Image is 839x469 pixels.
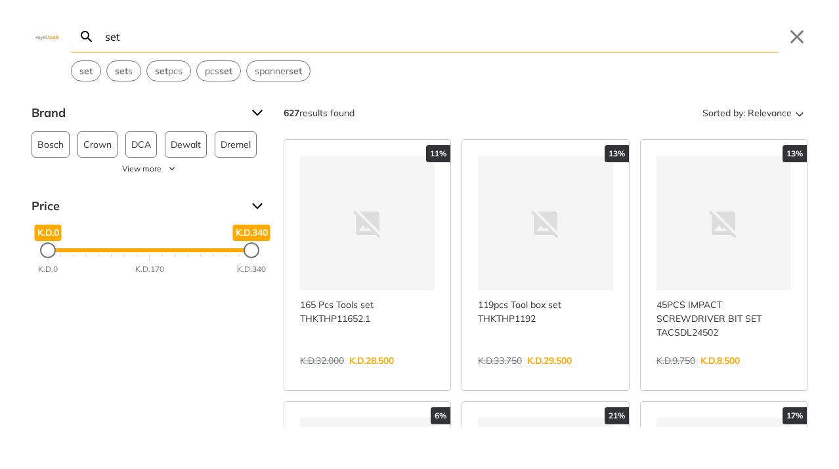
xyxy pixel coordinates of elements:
span: s [115,64,133,78]
button: Select suggestion: set [72,61,100,81]
strong: set [115,65,128,77]
span: Dremel [221,132,251,157]
div: K.D.0 [38,263,58,275]
span: spanner [255,64,302,78]
input: Search… [102,21,779,52]
strong: 627 [284,107,299,119]
button: Dewalt [165,131,207,158]
button: Close [786,26,807,47]
button: Select suggestion: set pcs [147,61,190,81]
span: View more [122,163,161,175]
div: Suggestion: spanner set [246,60,311,81]
button: Crown [77,131,118,158]
div: results found [284,102,355,123]
span: Bosch [37,132,64,157]
div: Suggestion: set [71,60,101,81]
svg: Sort [792,105,807,121]
button: View more [32,163,268,175]
button: DCA [125,131,157,158]
div: K.D.170 [135,263,164,275]
span: Dewalt [171,132,201,157]
div: 13% [783,145,807,162]
button: Select suggestion: pcs set [197,61,240,81]
div: 17% [783,407,807,424]
div: 11% [426,145,450,162]
span: Brand [32,102,242,123]
strong: set [289,65,302,77]
strong: set [219,65,232,77]
div: K.D.340 [237,263,266,275]
div: Minimum Price [40,242,56,258]
span: Relevance [748,102,792,123]
button: Select suggestion: sets [107,61,140,81]
button: Bosch [32,131,70,158]
span: pcs [155,64,183,78]
div: Suggestion: pcs set [196,60,241,81]
strong: set [79,65,93,77]
div: Maximum Price [244,242,259,258]
span: Price [32,196,242,217]
strong: set [155,65,168,77]
div: Suggestion: set pcs [146,60,191,81]
span: DCA [131,132,151,157]
button: Select suggestion: spanner set [247,61,310,81]
div: 21% [605,407,629,424]
img: Close [32,33,63,39]
div: 6% [431,407,450,424]
button: Sorted by:Relevance Sort [700,102,807,123]
span: Crown [83,132,112,157]
span: pcs [205,64,232,78]
svg: Search [79,29,95,45]
button: Dremel [215,131,257,158]
div: 13% [605,145,629,162]
div: Suggestion: sets [106,60,141,81]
